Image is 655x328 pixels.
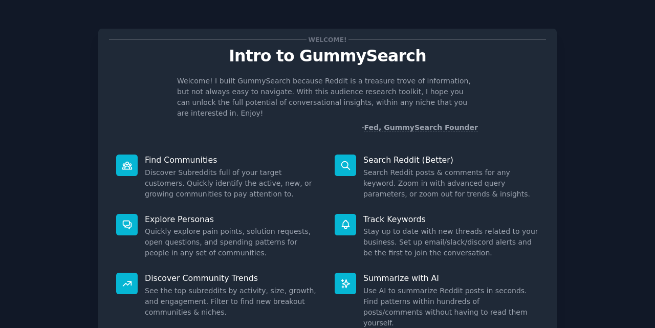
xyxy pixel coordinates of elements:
[145,214,320,225] p: Explore Personas
[363,214,539,225] p: Track Keywords
[145,273,320,283] p: Discover Community Trends
[364,123,478,132] a: Fed, GummySearch Founder
[145,286,320,318] dd: See the top subreddits by activity, size, growth, and engagement. Filter to find new breakout com...
[361,122,478,133] div: -
[363,273,539,283] p: Summarize with AI
[145,155,320,165] p: Find Communities
[363,226,539,258] dd: Stay up to date with new threads related to your business. Set up email/slack/discord alerts and ...
[363,155,539,165] p: Search Reddit (Better)
[307,34,348,45] span: Welcome!
[145,167,320,200] dd: Discover Subreddits full of your target customers. Quickly identify the active, new, or growing c...
[109,47,546,65] p: Intro to GummySearch
[363,167,539,200] dd: Search Reddit posts & comments for any keyword. Zoom in with advanced query parameters, or zoom o...
[145,226,320,258] dd: Quickly explore pain points, solution requests, open questions, and spending patterns for people ...
[177,76,478,119] p: Welcome! I built GummySearch because Reddit is a treasure trove of information, but not always ea...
